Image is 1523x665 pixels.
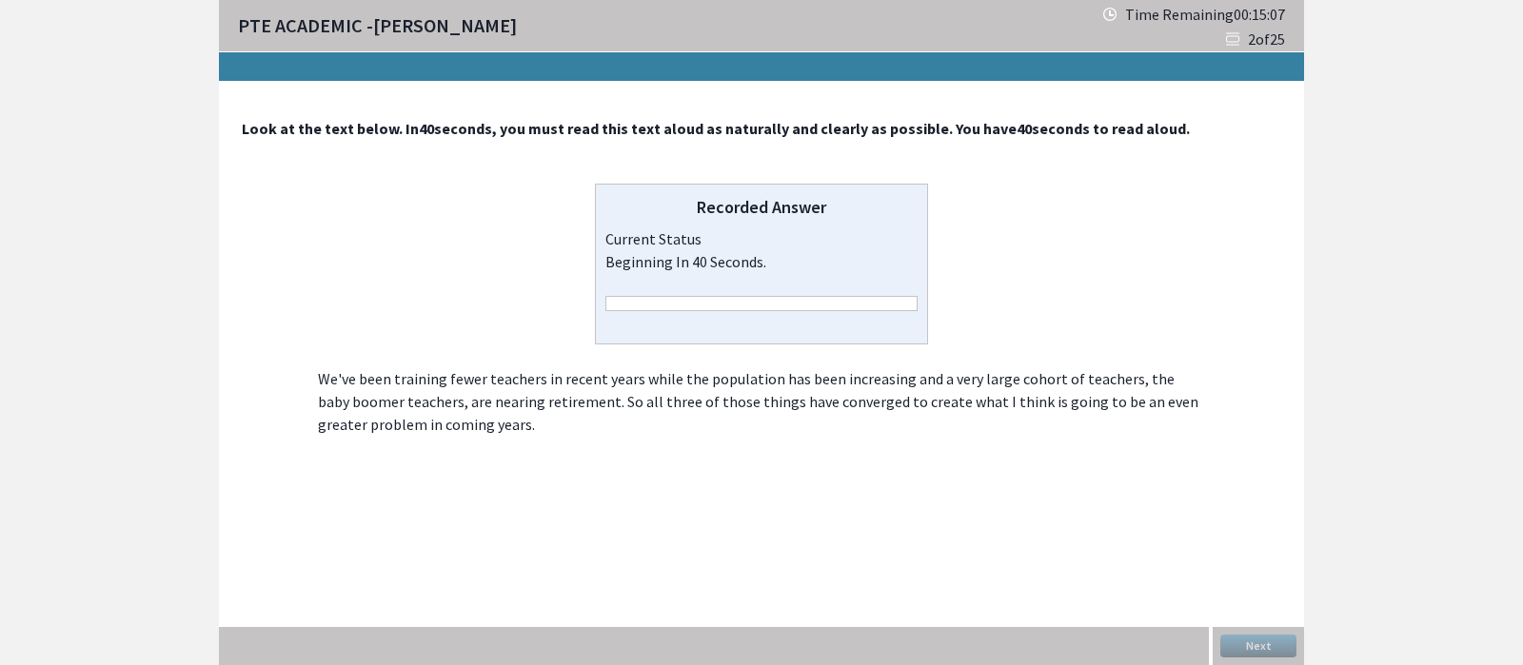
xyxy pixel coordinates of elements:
[238,11,517,40] p: PTE ACADEMIC - [PERSON_NAME]
[605,194,918,220] p: Recorded Answer
[242,119,1281,138] h2: Look at the text below. In 40 seconds, you must read this text aloud as naturally and clearly as ...
[1125,3,1285,26] p: Time Remaining 00 : 15 : 07
[1248,28,1285,50] p: 2 of 25
[318,367,1205,436] p: We've been training fewer teachers in recent years while the population has been increasing and a...
[605,250,918,273] p: beginning in 40 seconds.
[1220,635,1296,657] button: Next
[605,227,918,250] p: Current Status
